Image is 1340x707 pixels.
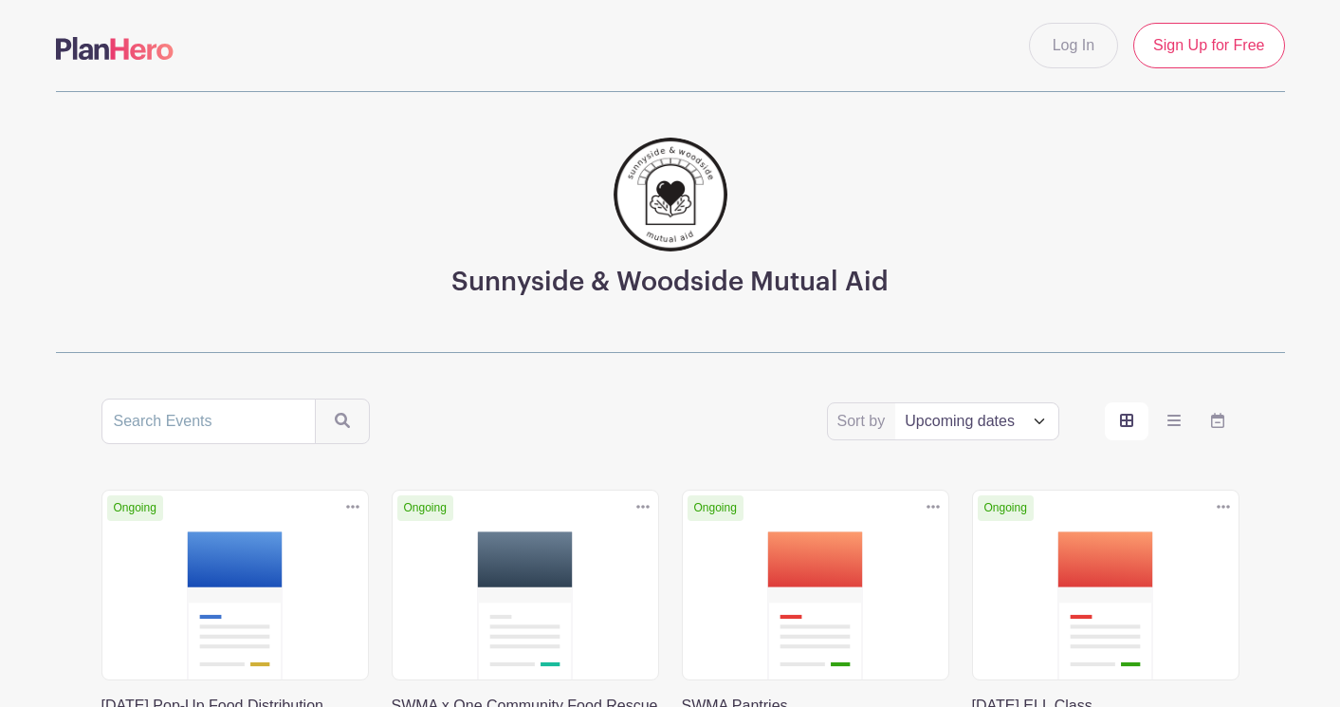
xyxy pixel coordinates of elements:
img: 256.png [614,138,727,251]
h3: Sunnyside & Woodside Mutual Aid [451,267,889,299]
a: Log In [1029,23,1118,68]
img: logo-507f7623f17ff9eddc593b1ce0a138ce2505c220e1c5a4e2b4648c50719b7d32.svg [56,37,174,60]
div: order and view [1105,402,1239,440]
input: Search Events [101,399,316,444]
label: Sort by [837,410,891,433]
a: Sign Up for Free [1133,23,1284,68]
